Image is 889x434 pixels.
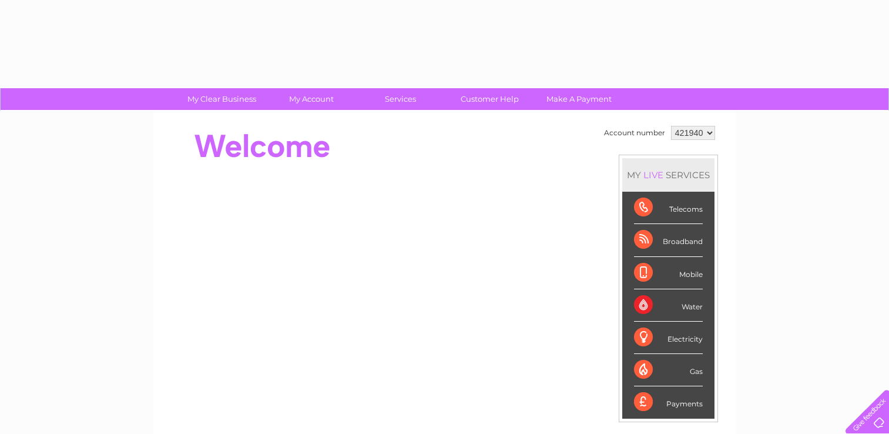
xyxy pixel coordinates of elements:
[634,322,703,354] div: Electricity
[263,88,360,110] a: My Account
[634,192,703,224] div: Telecoms
[352,88,449,110] a: Services
[531,88,628,110] a: Make A Payment
[601,123,668,143] td: Account number
[634,257,703,289] div: Mobile
[173,88,270,110] a: My Clear Business
[634,289,703,322] div: Water
[634,224,703,256] div: Broadband
[634,354,703,386] div: Gas
[441,88,538,110] a: Customer Help
[641,169,666,181] div: LIVE
[634,386,703,418] div: Payments
[622,158,714,192] div: MY SERVICES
